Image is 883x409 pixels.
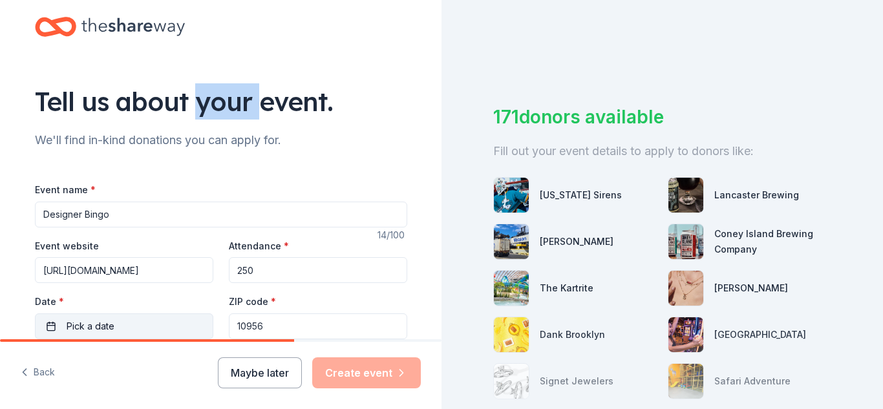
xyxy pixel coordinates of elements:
label: Date [35,295,213,308]
input: 12345 (U.S. only) [229,313,407,339]
button: Back [21,359,55,386]
label: Attendance [229,240,289,253]
div: Fill out your event details to apply to donors like: [493,141,831,162]
img: photo for Kendra Scott [668,271,703,306]
div: Lancaster Brewing [714,187,799,203]
img: photo for The Kartrite [494,271,529,306]
img: photo for Dank Brooklyn [494,317,529,352]
label: Event website [35,240,99,253]
div: 14 /100 [378,227,407,243]
label: ZIP code [229,295,276,308]
div: [PERSON_NAME] [714,280,788,296]
img: photo for Foxwoods Resort Casino [668,317,703,352]
img: photo for Matson [494,224,529,259]
img: photo for New York Sirens [494,178,529,213]
div: 171 donors available [493,103,831,131]
div: Coney Island Brewing Company [714,226,832,257]
div: [US_STATE] Sirens [540,187,622,203]
label: Event name [35,184,96,196]
div: We'll find in-kind donations you can apply for. [35,130,407,151]
div: [PERSON_NAME] [540,234,613,249]
button: Pick a date [35,313,213,339]
img: photo for Lancaster Brewing [668,178,703,213]
button: Maybe later [218,357,302,388]
span: Pick a date [67,319,114,334]
input: 20 [229,257,407,283]
div: Tell us about your event. [35,83,407,120]
input: https://www... [35,257,213,283]
img: photo for Coney Island Brewing Company [668,224,703,259]
input: Spring Fundraiser [35,202,407,227]
div: The Kartrite [540,280,593,296]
